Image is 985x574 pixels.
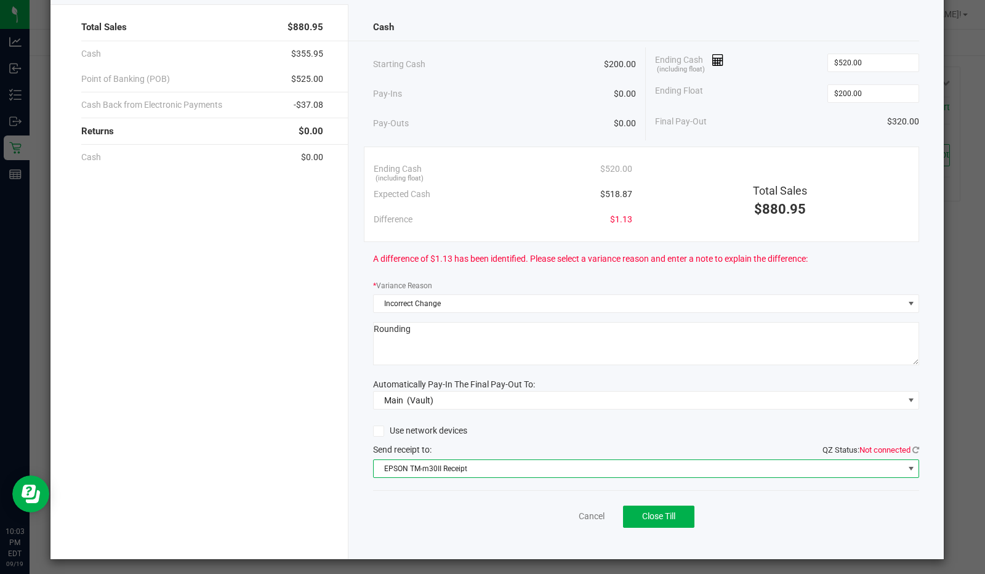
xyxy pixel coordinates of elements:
[604,58,636,71] span: $200.00
[373,424,467,437] label: Use network devices
[373,280,432,291] label: Variance Reason
[291,47,323,60] span: $355.95
[374,295,904,312] span: Incorrect Change
[657,65,705,75] span: (including float)
[887,115,919,128] span: $320.00
[374,163,422,176] span: Ending Cash
[753,184,807,197] span: Total Sales
[655,115,707,128] span: Final Pay-Out
[373,58,425,71] span: Starting Cash
[301,151,323,164] span: $0.00
[614,117,636,130] span: $0.00
[81,99,222,111] span: Cash Back from Electronic Payments
[600,188,632,201] span: $518.87
[299,124,323,139] span: $0.00
[579,510,605,523] a: Cancel
[623,506,694,528] button: Close Till
[373,445,432,455] span: Send receipt to:
[376,174,424,184] span: (including float)
[655,84,703,103] span: Ending Float
[374,213,412,226] span: Difference
[373,117,409,130] span: Pay-Outs
[373,87,402,100] span: Pay-Ins
[81,151,101,164] span: Cash
[859,445,911,455] span: Not connected
[81,20,127,34] span: Total Sales
[287,20,323,34] span: $880.95
[294,99,323,111] span: -$37.08
[614,87,636,100] span: $0.00
[600,163,632,176] span: $520.00
[374,460,904,477] span: EPSON TM-m30II Receipt
[655,54,724,72] span: Ending Cash
[81,73,170,86] span: Point of Banking (POB)
[373,379,535,389] span: Automatically Pay-In The Final Pay-Out To:
[12,475,49,512] iframe: Resource center
[754,201,806,217] span: $880.95
[384,395,403,405] span: Main
[81,47,101,60] span: Cash
[373,20,394,34] span: Cash
[81,118,323,145] div: Returns
[822,445,919,455] span: QZ Status:
[373,253,808,265] span: A difference of $1.13 has been identified. Please select a variance reason and enter a note to ex...
[374,188,430,201] span: Expected Cash
[642,511,675,521] span: Close Till
[291,73,323,86] span: $525.00
[407,395,433,405] span: (Vault)
[610,213,632,226] span: $1.13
